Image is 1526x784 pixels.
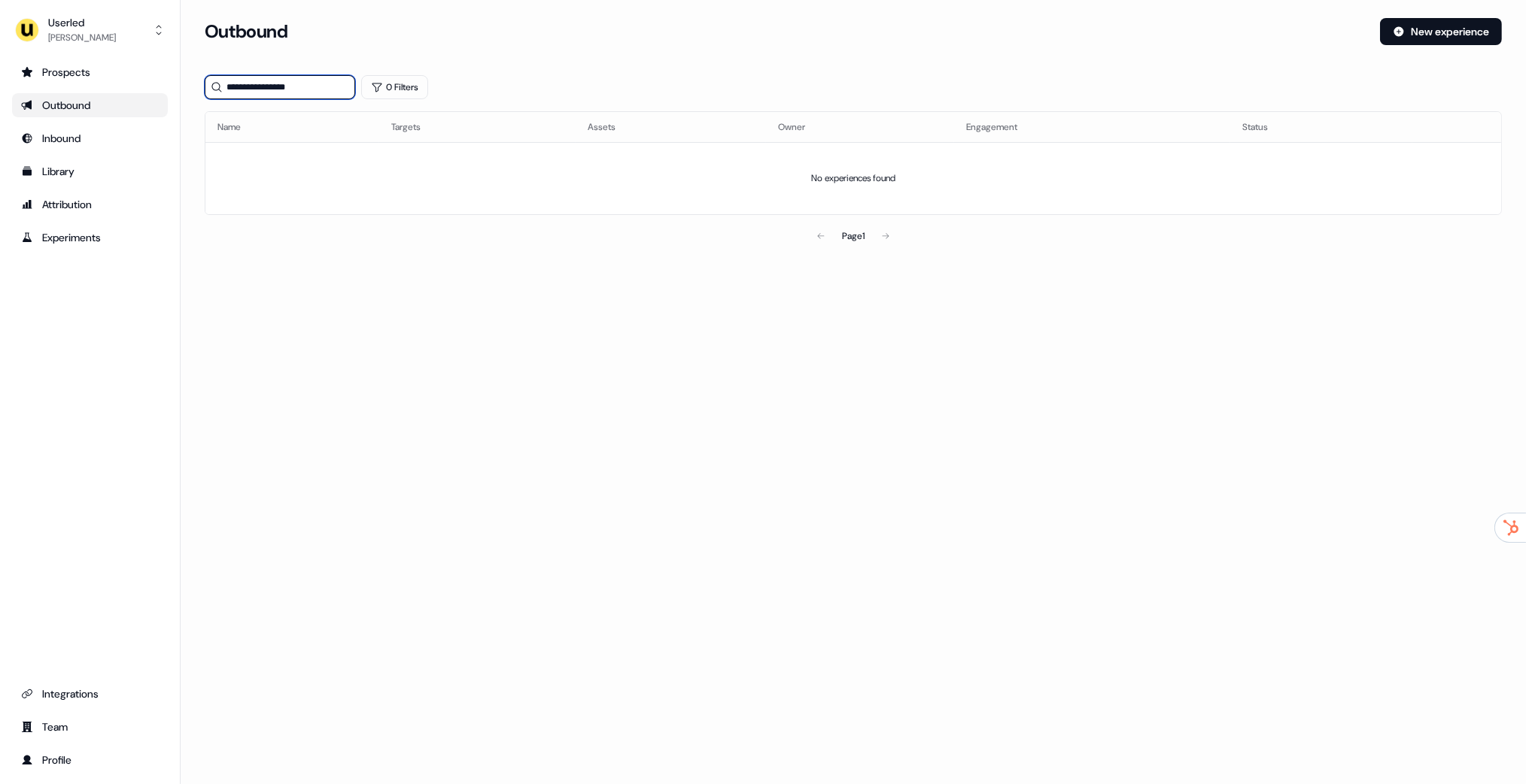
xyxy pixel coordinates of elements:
th: Name [205,112,379,142]
div: Inbound [21,131,159,146]
div: Prospects [21,65,159,80]
div: [PERSON_NAME] [48,30,116,45]
button: 0 Filters [361,75,428,99]
div: Attribution [21,197,159,212]
button: New experience [1380,18,1502,45]
a: Go to prospects [12,60,168,84]
a: Go to Inbound [12,126,168,150]
th: Owner [766,112,954,142]
th: Assets [576,112,766,142]
a: Go to profile [12,748,168,772]
h3: Outbound [205,20,287,43]
div: Outbound [21,98,159,113]
div: Profile [21,752,159,767]
div: Userled [48,15,116,30]
a: Go to team [12,715,168,739]
div: Team [21,719,159,734]
th: Status [1230,112,1412,142]
a: Go to attribution [12,192,168,216]
button: Userled[PERSON_NAME] [12,12,168,48]
div: Library [21,164,159,179]
div: Integrations [21,686,159,701]
a: Go to templates [12,159,168,183]
a: Go to integrations [12,682,168,706]
th: Engagement [954,112,1230,142]
a: Go to experiments [12,226,168,250]
a: Go to outbound experience [12,93,168,117]
div: Page 1 [842,229,865,244]
td: No experiences found [205,142,1501,214]
th: Targets [379,112,576,142]
div: Experiments [21,230,159,245]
